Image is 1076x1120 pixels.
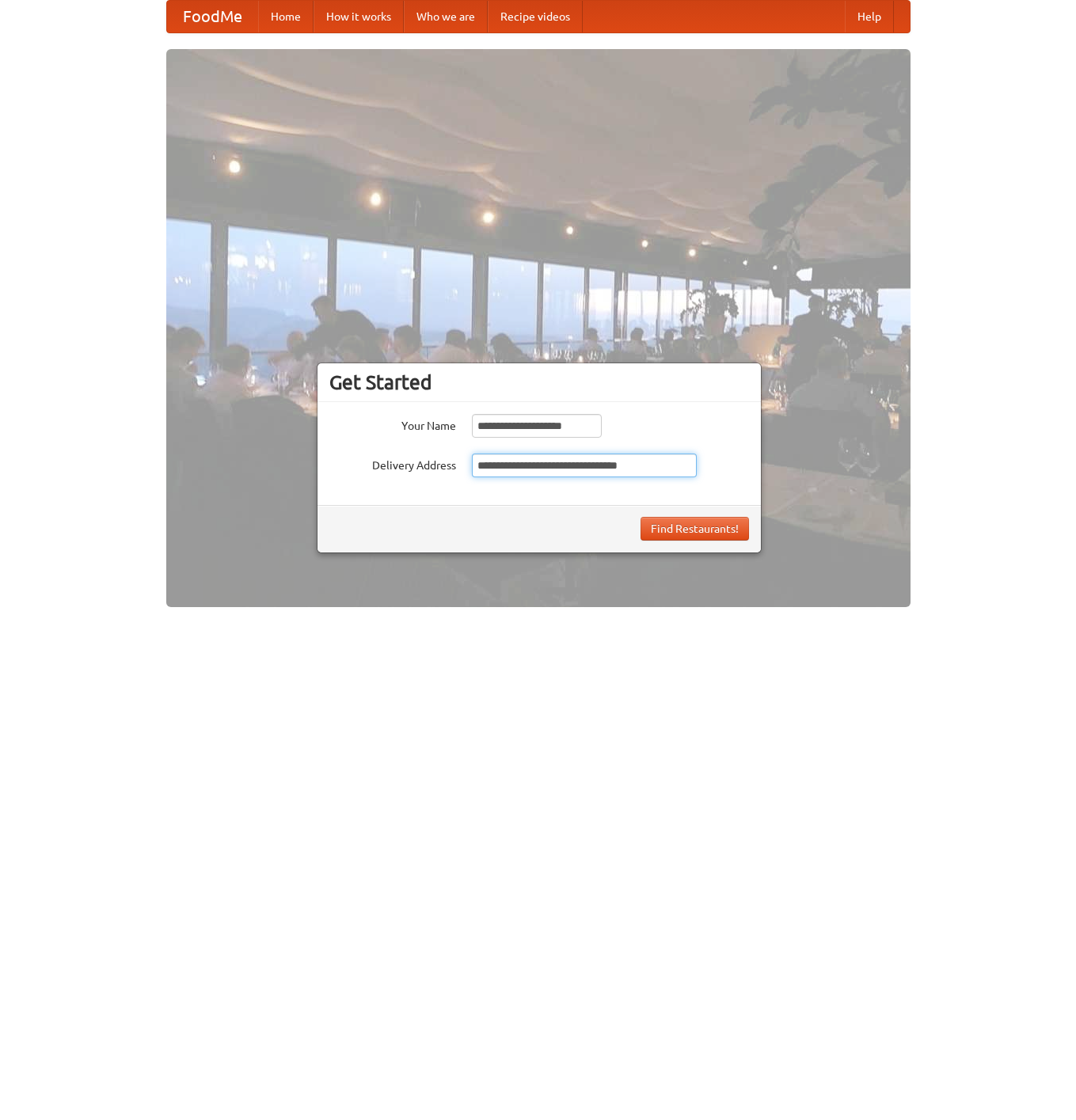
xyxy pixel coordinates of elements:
a: Who we are [404,1,488,32]
a: FoodMe [167,1,258,32]
button: Find Restaurants! [641,517,749,541]
label: Your Name [329,414,456,434]
h3: Get Started [329,370,749,394]
label: Delivery Address [329,454,456,473]
a: Recipe videos [488,1,583,32]
a: How it works [314,1,404,32]
a: Home [258,1,314,32]
a: Help [845,1,894,32]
